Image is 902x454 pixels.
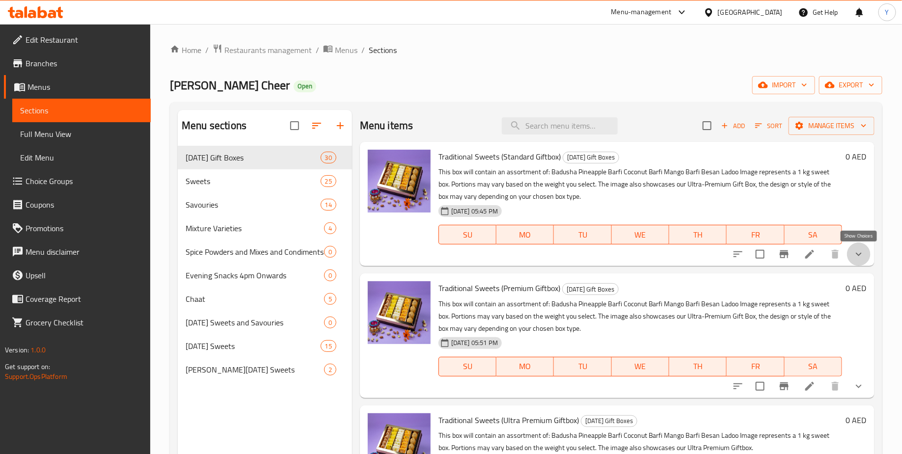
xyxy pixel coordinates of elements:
[316,44,319,56] li: /
[827,79,875,91] span: export
[447,207,502,216] span: [DATE] 05:45 PM
[804,248,816,260] a: Edit menu item
[284,115,305,136] span: Select all sections
[772,374,796,398] button: Branch-specific-item
[853,380,865,392] svg: Show Choices
[563,152,619,163] span: [DATE] Gift Boxes
[785,225,842,244] button: SA
[186,152,320,163] div: Diwali Gift Boxes
[186,340,320,352] div: Ganesh Chaturthi Sweets
[360,118,413,133] h2: Menu items
[178,287,352,311] div: Chaat5
[749,118,789,134] span: Sort items
[846,150,867,163] h6: 0 AED
[27,81,143,93] span: Menus
[325,271,336,280] span: 0
[186,293,324,305] span: Chaat
[554,357,611,376] button: TU
[500,359,550,374] span: MO
[170,44,201,56] a: Home
[673,359,723,374] span: TH
[26,34,143,46] span: Edit Restaurant
[502,117,618,134] input: search
[4,287,151,311] a: Coverage Report
[438,225,496,244] button: SU
[213,44,312,56] a: Restaurants management
[563,284,618,295] span: [DATE] Gift Boxes
[4,52,151,75] a: Branches
[321,152,336,163] div: items
[720,120,746,132] span: Add
[750,376,770,397] span: Select to update
[186,222,324,234] span: Mixture Varieties
[4,311,151,334] a: Grocery Checklist
[170,74,290,96] span: [PERSON_NAME] Cheer
[731,359,780,374] span: FR
[186,317,324,328] div: Navratri Sweets and Savouries
[563,152,619,163] div: Diwali Gift Boxes
[178,146,352,169] div: [DATE] Gift Boxes30
[438,166,842,203] p: This box will contain an assortment of: Badusha Pineapple Barfi Coconut Barfi Mango Barfi Besan L...
[562,283,619,295] div: Diwali Gift Boxes
[760,79,807,91] span: import
[753,118,785,134] button: Sort
[4,240,151,264] a: Menu disclaimer
[726,374,750,398] button: sort-choices
[186,246,324,258] span: Spice Powders and Mixes and Condiments
[26,293,143,305] span: Coverage Report
[321,342,336,351] span: 15
[324,364,336,375] div: items
[4,169,151,193] a: Choice Groups
[673,228,723,242] span: TH
[321,200,336,210] span: 14
[847,242,871,266] button: show more
[186,199,320,211] span: Savouries
[12,122,151,146] a: Full Menu View
[554,225,611,244] button: TU
[846,413,867,427] h6: 0 AED
[500,228,550,242] span: MO
[178,334,352,358] div: [DATE] Sweets15
[12,146,151,169] a: Edit Menu
[186,340,320,352] span: [DATE] Sweets
[731,228,780,242] span: FR
[324,317,336,328] div: items
[324,293,336,305] div: items
[819,76,882,94] button: export
[178,240,352,264] div: Spice Powders and Mixes and Condiments0
[178,142,352,385] nav: Menu sections
[443,359,492,374] span: SU
[26,199,143,211] span: Coupons
[447,338,502,347] span: [DATE] 05:51 PM
[178,193,352,216] div: Savouries14
[321,199,336,211] div: items
[26,222,143,234] span: Promotions
[727,225,784,244] button: FR
[12,99,151,122] a: Sections
[558,228,607,242] span: TU
[438,357,496,376] button: SU
[294,82,316,90] span: Open
[823,242,847,266] button: delete
[26,269,143,281] span: Upsell
[325,318,336,327] span: 0
[438,429,842,454] p: This box will contain an assortment of: Badusha Pineapple Barfi Coconut Barfi Mango Barfi Besan L...
[847,374,871,398] button: show more
[324,222,336,234] div: items
[669,225,727,244] button: TH
[26,246,143,258] span: Menu disclaimer
[186,364,324,375] span: [PERSON_NAME][DATE] Sweets
[496,357,554,376] button: MO
[178,216,352,240] div: Mixture Varieties4
[182,118,246,133] h2: Menu sections
[20,128,143,140] span: Full Menu View
[611,6,672,18] div: Menu-management
[26,57,143,69] span: Branches
[186,175,320,187] span: Sweets
[616,359,665,374] span: WE
[846,281,867,295] h6: 0 AED
[325,365,336,374] span: 2
[885,7,889,18] span: Y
